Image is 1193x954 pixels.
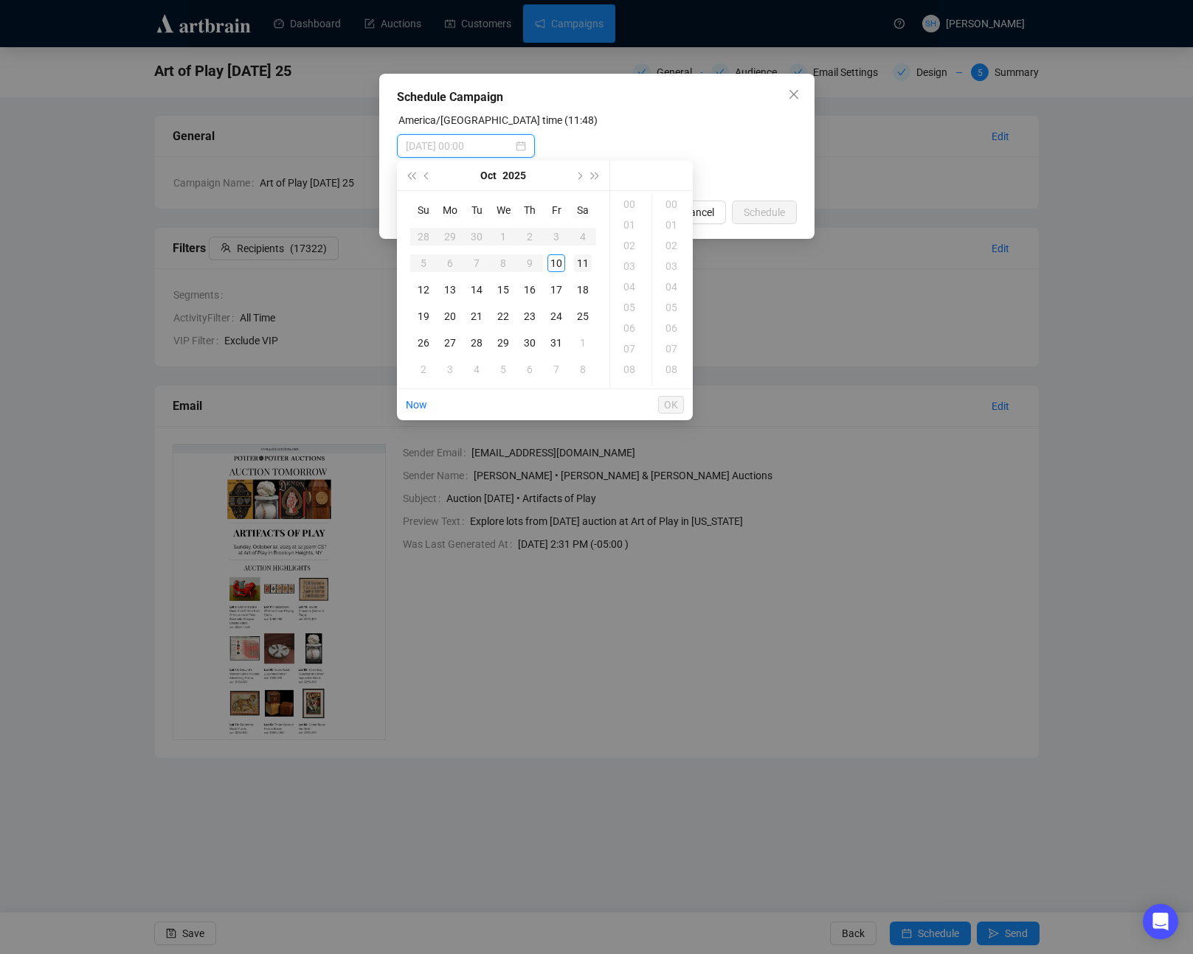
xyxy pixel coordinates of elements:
div: 08 [613,359,649,380]
label: America/Chicago time (11:48) [398,114,598,126]
td: 2025-10-04 [570,223,596,250]
td: 2025-10-21 [463,303,490,330]
button: Next month (PageDown) [570,161,587,190]
div: 12 [415,281,432,299]
div: 00 [655,194,691,215]
div: 6 [521,361,539,378]
button: Choose a month [480,161,497,190]
div: 24 [547,307,565,325]
td: 2025-10-24 [543,303,570,330]
td: 2025-10-07 [463,250,490,276]
div: 6 [441,254,459,272]
div: 16 [521,281,539,299]
div: 04 [655,276,691,297]
div: Schedule Campaign [397,88,797,106]
td: 2025-10-03 [543,223,570,250]
div: 9 [521,254,539,272]
td: 2025-11-07 [543,356,570,383]
div: 30 [468,228,485,246]
td: 2025-11-02 [410,356,437,383]
div: 4 [468,361,485,378]
td: 2025-10-06 [437,250,463,276]
td: 2025-10-02 [516,223,543,250]
td: 2025-11-03 [437,356,463,383]
button: Schedule [732,201,797,224]
button: Last year (Control + left) [403,161,419,190]
div: 2 [415,361,432,378]
button: Choose a year [502,161,526,190]
td: 2025-10-05 [410,250,437,276]
th: Mo [437,197,463,223]
div: 07 [613,338,649,359]
td: 2025-11-04 [463,356,490,383]
div: 7 [468,254,485,272]
td: 2025-10-13 [437,276,463,303]
div: 30 [521,334,539,352]
th: Fr [543,197,570,223]
td: 2025-11-01 [570,330,596,356]
div: 19 [415,307,432,325]
div: 03 [613,256,649,276]
div: 8 [574,361,592,378]
button: OK [658,396,684,414]
div: 00 [613,194,649,215]
div: 05 [613,297,649,318]
td: 2025-10-30 [516,330,543,356]
td: 2025-10-18 [570,276,596,303]
div: 22 [494,307,512,325]
td: 2025-10-19 [410,303,437,330]
button: Cancel [671,201,726,224]
th: Su [410,197,437,223]
div: 04 [613,276,649,297]
div: 4 [574,228,592,246]
div: 09 [655,380,691,400]
td: 2025-10-15 [490,276,516,303]
button: Previous month (PageUp) [419,161,435,190]
span: Cancel [683,204,714,220]
td: 2025-10-22 [490,303,516,330]
div: 11 [574,254,592,272]
input: Select date [406,138,513,154]
td: 2025-11-05 [490,356,516,383]
button: Close [782,83,806,106]
div: 02 [655,235,691,256]
div: 29 [441,228,459,246]
div: 5 [415,254,432,272]
td: 2025-10-25 [570,303,596,330]
div: 29 [494,334,512,352]
td: 2025-10-09 [516,250,543,276]
div: 28 [415,228,432,246]
div: 1 [574,334,592,352]
div: 07 [655,338,691,359]
div: 1 [494,228,512,246]
div: 14 [468,281,485,299]
td: 2025-11-06 [516,356,543,383]
div: 10 [547,254,565,272]
div: 01 [655,215,691,235]
div: 2 [521,228,539,246]
button: Next year (Control + right) [587,161,604,190]
td: 2025-10-16 [516,276,543,303]
div: 06 [613,318,649,338]
div: 17 [547,281,565,299]
div: 23 [521,307,539,325]
div: 06 [655,318,691,338]
div: 13 [441,281,459,299]
td: 2025-10-20 [437,303,463,330]
td: 2025-10-27 [437,330,463,356]
td: 2025-11-08 [570,356,596,383]
td: 2025-10-28 [463,330,490,356]
div: 25 [574,307,592,325]
div: 21 [468,307,485,325]
td: 2025-10-14 [463,276,490,303]
div: 09 [613,380,649,400]
td: 2025-10-08 [490,250,516,276]
div: 7 [547,361,565,378]
td: 2025-10-31 [543,330,570,356]
td: 2025-10-10 [543,250,570,276]
a: Now [406,399,427,411]
div: 8 [494,254,512,272]
th: Sa [570,197,596,223]
div: 03 [655,256,691,276]
div: 15 [494,281,512,299]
